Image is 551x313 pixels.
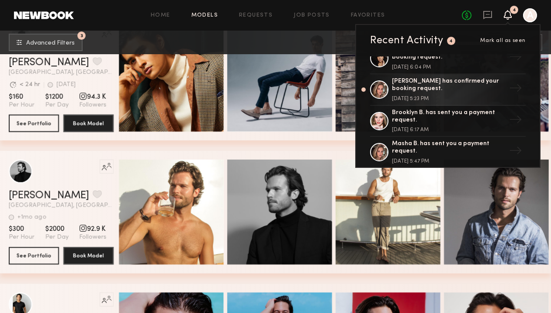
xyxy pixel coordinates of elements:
a: Home [151,13,170,18]
button: See Portfolio [9,247,59,264]
div: [DATE] 6:17 AM [392,127,506,132]
a: Favorites [351,13,385,18]
a: Masha B. has sent you a payment request.[DATE] 5:47 PM→ [370,137,526,168]
div: Brooklyn B. has sent you a payment request. [392,109,506,124]
button: 3Advanced Filters [9,34,83,51]
div: 4 [513,8,516,13]
span: Per Hour [9,101,35,109]
div: [DATE] 5:23 PM [392,96,506,101]
a: Brooklyn B. has sent you a payment request.[DATE] 6:17 AM→ [370,106,526,137]
button: Book Model [63,115,114,132]
a: Job Posts [294,13,330,18]
span: $160 [9,93,35,101]
span: Mark all as seen [480,38,526,43]
span: $300 [9,225,35,233]
span: Per Hour [9,233,35,241]
span: [GEOGRAPHIC_DATA], [GEOGRAPHIC_DATA] [9,70,114,76]
div: [PERSON_NAME] has confirmed your booking request. [392,78,506,93]
span: 3 [80,34,83,38]
span: Advanced Filters [26,40,75,46]
a: Models [191,13,218,18]
span: $1200 [45,93,69,101]
a: [PERSON_NAME] has confirmed your booking request.[DATE] 6:04 PM→ [370,43,526,75]
div: [DATE] [56,82,76,88]
div: +1mo ago [17,214,46,220]
div: 4 [449,39,453,44]
div: → [506,78,526,101]
div: → [506,110,526,132]
span: [GEOGRAPHIC_DATA], [GEOGRAPHIC_DATA] [9,202,114,209]
button: See Portfolio [9,115,59,132]
div: < 24 hr [20,82,40,88]
span: Followers [79,101,107,109]
a: [PERSON_NAME] [9,57,89,68]
div: → [506,141,526,163]
div: [DATE] 6:04 PM [392,65,506,70]
span: Followers [79,233,107,241]
span: Per Day [45,101,69,109]
a: A [523,8,537,22]
a: Requests [239,13,273,18]
div: Recent Activity [370,35,444,46]
span: Per Day [45,233,69,241]
div: Masha B. has sent you a payment request. [392,140,506,155]
span: 92.9 K [79,225,107,233]
div: [DATE] 5:47 PM [392,159,506,164]
button: Book Model [63,247,114,264]
div: → [506,47,526,70]
span: $2000 [45,225,69,233]
a: [PERSON_NAME] [9,190,89,201]
a: [PERSON_NAME] has confirmed your booking request.[DATE] 5:23 PM→ [370,74,526,106]
span: 94.3 K [79,93,107,101]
